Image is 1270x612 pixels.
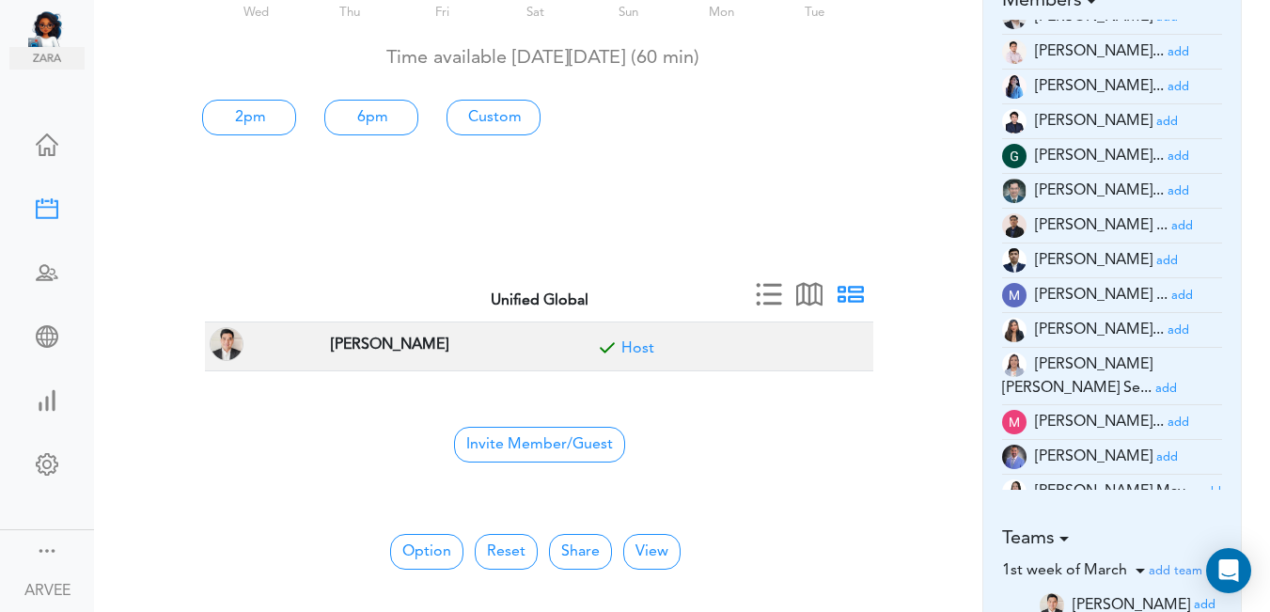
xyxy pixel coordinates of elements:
img: Unified Global - Powered by TEAMCAL AI [28,9,85,47]
span: [PERSON_NAME] ... [1035,218,1168,233]
span: [PERSON_NAME]... [1035,44,1164,59]
a: Change side menu [36,540,58,566]
small: add [1155,383,1177,395]
li: Tax Manager (ross@unified-accounting.com) [1002,475,1223,509]
li: Tax Supervisor (am.latonio@unified-accounting.com) [1002,35,1223,70]
img: 2Q== [1002,74,1027,99]
span: [PERSON_NAME] [1035,114,1152,129]
a: add [1168,79,1189,94]
img: ARVEE FLORES(a.flores@unified-accounting.com, TAX PARTNER at Corona, CA, USA) [210,327,243,361]
small: add [1156,451,1178,463]
li: Tax Admin (e.dayan@unified-accounting.com) [1002,104,1223,139]
span: [PERSON_NAME] ... [1035,288,1168,303]
span: [PERSON_NAME]... [1035,79,1164,94]
small: add [1168,46,1189,58]
small: add [1168,185,1189,197]
button: Option [390,534,463,570]
a: add team [1149,563,1202,578]
img: t+ebP8ENxXARE3R9ZYAAAAASUVORK5CYII= [1002,318,1027,342]
span: [PERSON_NAME] [PERSON_NAME] Se... [1002,357,1152,396]
a: add [1155,381,1177,396]
a: add [1168,322,1189,337]
img: zKsWRAxI9YUAAAAASUVORK5CYII= [1002,410,1027,434]
li: Tax Manager (c.madayag@unified-accounting.com) [1002,70,1223,104]
span: 1st week of March [1002,563,1127,578]
strong: Unified Global [491,293,588,308]
small: add [1168,81,1189,93]
li: Tax Supervisor (ma.dacuma@unified-accounting.com) [1002,405,1223,440]
span: [PERSON_NAME]... [1035,149,1164,164]
span: [PERSON_NAME]... [1035,415,1164,430]
img: tYClh565bsNRV2DOQ8zUDWWPrkmSsbOKg5xJDCoDKG2XlEZmCEccTQ7zEOPYImp7PCOAf7r2cjy7pCrRzzhJpJUo4c9mYcQ0F... [1002,353,1027,377]
a: add [1156,253,1178,268]
li: Tax Manager (mc.servinas@unified-accounting.com) [1002,348,1223,405]
div: ARVEE [24,580,71,603]
span: [PERSON_NAME] [1073,597,1190,612]
a: add [1194,597,1215,612]
div: Change Settings [9,453,85,472]
img: oYmRaigo6CGHQoVEE68UKaYmSv3mcdPtBqv6mR0IswoELyKVAGpf2awGYjY1lJF3I6BneypHs55I8hk2WCirnQq9SYxiZpiWh... [1002,248,1027,273]
li: Partner (justine.tala@unifiedglobalph.com) [1002,243,1223,278]
div: Open Intercom Messenger [1206,548,1251,593]
a: add [1168,415,1189,430]
span: [PERSON_NAME]... [1035,183,1164,198]
a: ARVEE [2,568,92,610]
a: Custom [447,100,541,135]
button: Reset [475,534,538,570]
a: add [1171,288,1193,303]
h5: Teams [1002,527,1223,550]
img: 9k= [1002,213,1027,238]
div: Share Meeting Link [9,325,85,344]
span: Invite Member/Guest to join your Group Free Time Calendar [454,427,625,463]
small: add [1199,486,1221,498]
small: add [1171,290,1193,302]
a: 2pm [202,100,296,135]
img: 2Q== [1002,479,1027,504]
img: zara.png [9,47,85,70]
span: [PERSON_NAME] [1035,253,1152,268]
a: Share [549,534,612,570]
small: add team [1149,565,1202,577]
a: 6pm [324,100,418,135]
span: [PERSON_NAME]... [1035,322,1164,337]
span: TAX PARTNER at Corona, CA, USA [326,330,453,357]
li: Tax Advisor (mc.talley@unified-accounting.com) [1002,278,1223,313]
small: add [1156,116,1178,128]
img: Z [1002,445,1027,469]
button: View [623,534,681,570]
img: Z [1002,39,1027,64]
span: [PERSON_NAME] May... [1035,484,1196,499]
li: Tax Admin (i.herrera@unified-accounting.com) [1002,174,1223,209]
a: add [1199,484,1221,499]
div: Create Meeting [9,197,85,216]
span: [PERSON_NAME] [1035,449,1152,464]
div: Show menu and text [36,540,58,558]
a: add [1168,44,1189,59]
a: Included for meeting [621,341,654,356]
img: Z [1002,109,1027,133]
span: Time available [DATE][DATE] (60 min) [386,49,699,68]
small: add [1194,599,1215,611]
li: Tax Manager (jm.atienza@unified-accounting.com) [1002,209,1223,243]
a: add [1156,114,1178,129]
small: add [1168,324,1189,337]
img: wOzMUeZp9uVEwAAAABJRU5ErkJggg== [1002,283,1027,307]
div: View Insights [9,389,85,408]
span: Included for meeting [593,338,621,367]
li: Tax Accountant (mc.cabasan@unified-accounting.com) [1002,313,1223,348]
small: add [1156,255,1178,267]
li: Tax Manager (g.magsino@unified-accounting.com) [1002,139,1223,174]
img: 2Q== [1002,179,1027,203]
a: add [1171,218,1193,233]
a: add [1156,449,1178,464]
strong: [PERSON_NAME] [331,337,448,353]
a: add [1168,149,1189,164]
a: add [1168,183,1189,198]
small: add [1168,416,1189,429]
li: Tax Head Offshore (rigel@unified-accounting.com) [1002,440,1223,475]
div: Home [9,133,85,152]
small: add [1168,150,1189,163]
div: Schedule Team Meeting [9,261,85,280]
small: add [1171,220,1193,232]
img: wEqpdqGJg0NqAAAAABJRU5ErkJggg== [1002,144,1027,168]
